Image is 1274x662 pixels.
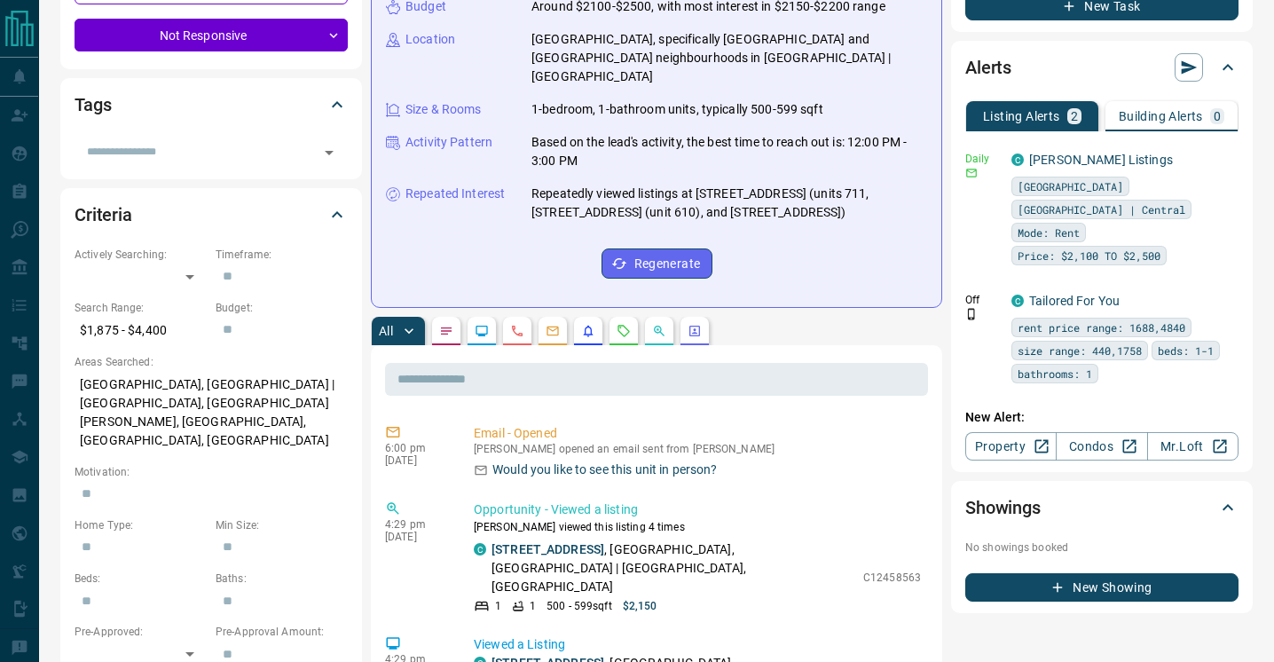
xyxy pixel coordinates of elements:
p: $2,150 [623,598,657,614]
span: size range: 440,1758 [1018,342,1142,359]
p: Beds: [75,571,207,587]
div: condos.ca [474,543,486,556]
span: Price: $2,100 TO $2,500 [1018,247,1160,264]
p: [DATE] [385,531,447,543]
div: Showings [965,486,1239,529]
p: [PERSON_NAME] viewed this listing 4 times [474,519,921,535]
span: [GEOGRAPHIC_DATA] [1018,177,1123,195]
p: New Alert: [965,408,1239,427]
p: Location [405,30,455,49]
p: Repeated Interest [405,185,505,203]
p: Budget: [216,300,348,316]
p: All [379,325,393,337]
button: New Showing [965,573,1239,602]
div: condos.ca [1011,154,1024,166]
span: bathrooms: 1 [1018,365,1092,382]
p: Baths: [216,571,348,587]
h2: Showings [965,493,1041,522]
svg: Emails [546,324,560,338]
div: condos.ca [1011,295,1024,307]
svg: Listing Alerts [581,324,595,338]
p: 6:00 pm [385,442,447,454]
a: Tailored For You [1029,294,1120,308]
p: , [GEOGRAPHIC_DATA], [GEOGRAPHIC_DATA] | [GEOGRAPHIC_DATA], [GEOGRAPHIC_DATA] [492,540,854,596]
p: [GEOGRAPHIC_DATA], [GEOGRAPHIC_DATA] | [GEOGRAPHIC_DATA], [GEOGRAPHIC_DATA][PERSON_NAME], [GEOGRA... [75,370,348,455]
button: Regenerate [602,248,712,279]
a: [STREET_ADDRESS] [492,542,604,556]
p: Repeatedly viewed listings at [STREET_ADDRESS] (units 711, [STREET_ADDRESS] (unit 610), and [STRE... [531,185,927,222]
p: No showings booked [965,540,1239,556]
p: 1-bedroom, 1-bathroom units, typically 500-599 sqft [531,100,823,119]
span: rent price range: 1688,4840 [1018,319,1185,336]
p: Areas Searched: [75,354,348,370]
svg: Lead Browsing Activity [475,324,489,338]
p: C12458563 [863,570,921,586]
p: Based on the lead's activity, the best time to reach out is: 12:00 PM - 3:00 PM [531,133,927,170]
p: Daily [965,151,1001,167]
p: 500 - 599 sqft [547,598,611,614]
span: [GEOGRAPHIC_DATA] | Central [1018,201,1185,218]
div: Not Responsive [75,19,348,51]
svg: Opportunities [652,324,666,338]
p: Size & Rooms [405,100,482,119]
p: Listing Alerts [983,110,1060,122]
p: Building Alerts [1119,110,1203,122]
p: [PERSON_NAME] opened an email sent from [PERSON_NAME] [474,443,921,455]
p: [GEOGRAPHIC_DATA], specifically [GEOGRAPHIC_DATA] and [GEOGRAPHIC_DATA] neighbourhoods in [GEOGRA... [531,30,927,86]
p: Pre-Approval Amount: [216,624,348,640]
svg: Calls [510,324,524,338]
p: Email - Opened [474,424,921,443]
div: Criteria [75,193,348,236]
h2: Tags [75,91,111,119]
p: Timeframe: [216,247,348,263]
a: Condos [1056,432,1147,461]
p: Actively Searching: [75,247,207,263]
span: Mode: Rent [1018,224,1080,241]
p: Min Size: [216,517,348,533]
svg: Agent Actions [688,324,702,338]
svg: Push Notification Only [965,308,978,320]
a: [PERSON_NAME] Listings [1029,153,1173,167]
p: 2 [1071,110,1078,122]
p: $1,875 - $4,400 [75,316,207,345]
a: Mr.Loft [1147,432,1239,461]
p: Opportunity - Viewed a listing [474,500,921,519]
svg: Email [965,167,978,179]
svg: Requests [617,324,631,338]
p: Search Range: [75,300,207,316]
span: beds: 1-1 [1158,342,1214,359]
p: Home Type: [75,517,207,533]
svg: Notes [439,324,453,338]
p: Off [965,292,1001,308]
h2: Criteria [75,201,132,229]
h2: Alerts [965,53,1011,82]
button: Open [317,140,342,165]
div: Tags [75,83,348,126]
p: [DATE] [385,454,447,467]
p: Activity Pattern [405,133,492,152]
a: Property [965,432,1057,461]
p: 1 [530,598,536,614]
p: Pre-Approved: [75,624,207,640]
p: 1 [495,598,501,614]
p: 0 [1214,110,1221,122]
p: 4:29 pm [385,518,447,531]
div: Alerts [965,46,1239,89]
p: Motivation: [75,464,348,480]
p: Viewed a Listing [474,635,921,654]
p: Would you like to see this unit in person? [492,461,718,479]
